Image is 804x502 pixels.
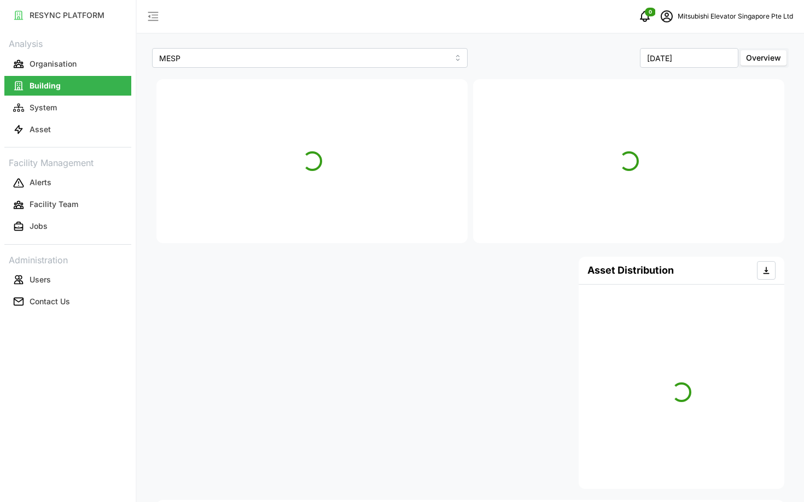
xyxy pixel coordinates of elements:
[746,53,781,62] span: Overview
[4,217,131,237] button: Jobs
[4,5,131,25] button: RESYNC PLATFORM
[4,194,131,216] a: Facility Team
[30,102,57,113] p: System
[4,97,131,119] a: System
[4,195,131,215] button: Facility Team
[4,269,131,291] a: Users
[656,5,678,27] button: schedule
[4,173,131,193] button: Alerts
[4,98,131,117] button: System
[4,216,131,238] a: Jobs
[4,120,131,139] button: Asset
[4,53,131,75] a: Organisation
[30,221,48,232] p: Jobs
[4,251,131,267] p: Administration
[4,172,131,194] a: Alerts
[4,119,131,140] a: Asset
[30,80,61,91] p: Building
[4,54,131,74] button: Organisation
[4,154,131,170] p: Facility Management
[587,263,674,277] h4: Asset Distribution
[30,10,104,21] p: RESYNC PLATFORM
[634,5,656,27] button: notifications
[30,58,77,69] p: Organisation
[4,270,131,290] button: Users
[4,292,131,311] button: Contact Us
[30,199,78,210] p: Facility Team
[678,11,793,22] p: Mitsubishi Elevator Singapore Pte Ltd
[30,274,51,285] p: Users
[30,177,51,188] p: Alerts
[4,4,131,26] a: RESYNC PLATFORM
[4,291,131,312] a: Contact Us
[4,35,131,51] p: Analysis
[30,124,51,135] p: Asset
[4,75,131,97] a: Building
[30,296,70,307] p: Contact Us
[649,8,652,16] span: 0
[4,76,131,96] button: Building
[640,48,738,68] input: Select Month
